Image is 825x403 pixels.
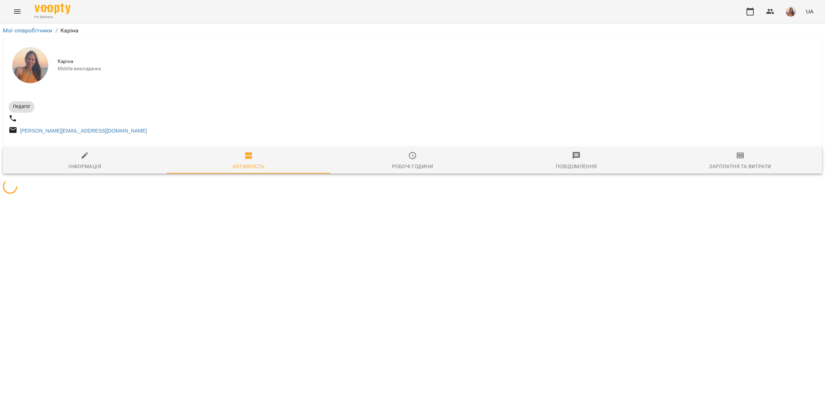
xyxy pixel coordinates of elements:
[55,26,58,35] li: /
[3,27,53,34] a: Мої співробітники
[12,47,48,83] img: Каріна
[58,58,816,65] span: Каріна
[9,103,35,110] span: Педагог
[35,15,71,19] span: For Business
[68,162,101,171] div: Інформація
[3,26,822,35] nav: breadcrumb
[233,162,265,171] div: Активність
[58,65,816,72] span: Middle викладачка
[556,162,597,171] div: Повідомлення
[60,26,79,35] p: Каріна
[806,8,813,15] span: UA
[786,6,796,17] img: 069e1e257d5519c3c657f006daa336a6.png
[803,5,816,18] button: UA
[9,3,26,20] button: Menu
[392,162,433,171] div: Робочі години
[35,4,71,14] img: Voopty Logo
[709,162,771,171] div: Зарплатня та Витрати
[20,128,147,134] a: [PERSON_NAME][EMAIL_ADDRESS][DOMAIN_NAME]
